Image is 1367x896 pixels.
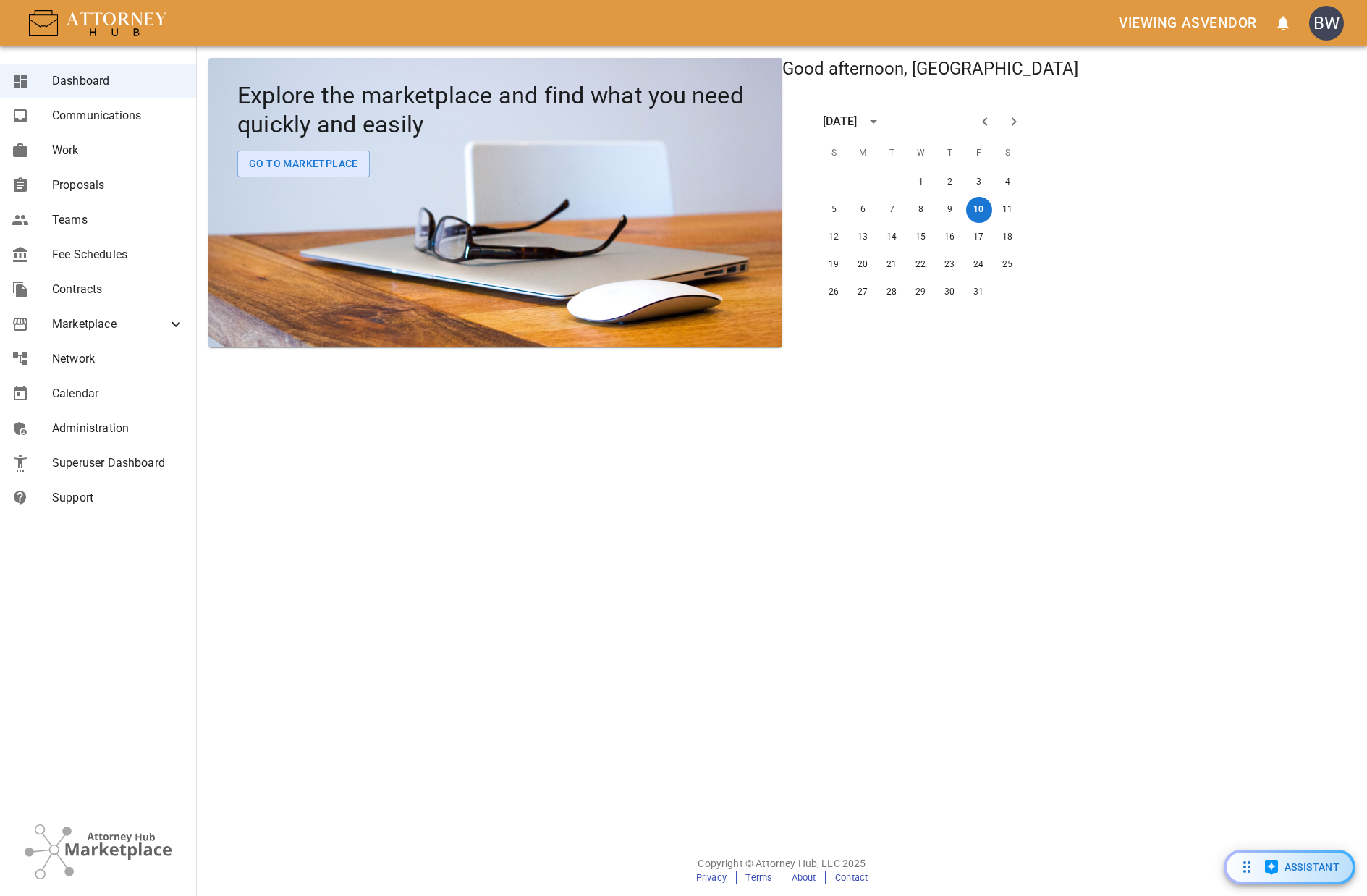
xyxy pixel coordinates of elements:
button: Previous month [970,107,999,136]
span: Sunday [821,139,847,168]
button: 4 [995,169,1021,195]
button: 10 [966,197,992,223]
span: Wednesday [908,139,934,168]
button: 2 [937,169,963,195]
span: Network [52,350,185,368]
button: 5 [821,197,847,223]
button: 17 [966,224,992,250]
button: 28 [879,279,905,305]
p: Copyright © Attorney Hub, LLC 2025 [197,856,1367,871]
button: 20 [850,252,876,278]
span: Tuesday [879,139,905,168]
button: 1 [908,169,934,195]
span: Communications [52,107,185,124]
button: 25 [995,252,1021,278]
h5: Good afternoon, [GEOGRAPHIC_DATA] [782,58,1078,81]
span: Marketplace [52,316,167,333]
button: 8 [908,197,934,223]
button: 15 [908,224,934,250]
a: About [792,872,816,883]
button: 3 [966,169,992,195]
button: Go To Marketplace [237,151,370,177]
a: Contact [835,872,868,883]
span: Proposals [52,177,185,194]
button: 11 [995,197,1021,223]
span: Contracts [52,281,185,298]
button: 14 [879,224,905,250]
span: Fee Schedules [52,246,185,263]
button: 16 [937,224,963,250]
button: 29 [908,279,934,305]
button: 7 [879,197,905,223]
button: 13 [850,224,876,250]
button: 30 [937,279,963,305]
a: Terms [745,872,772,883]
a: Privacy [696,872,727,883]
div: [DATE] [823,113,858,130]
button: 31 [966,279,992,305]
button: 21 [879,252,905,278]
span: Superuser Dashboard [52,455,185,472]
span: Calendar [52,385,185,402]
button: Next month [999,107,1028,136]
button: 12 [821,224,847,250]
span: Work [52,142,185,159]
button: 6 [850,197,876,223]
img: Attorney Hub Marketplace [25,824,172,879]
button: 23 [937,252,963,278]
span: Support [52,489,185,507]
div: BW [1309,6,1344,41]
button: 26 [821,279,847,305]
span: Saturday [995,139,1021,168]
button: calendar view is open, switch to year view [861,109,886,134]
span: Administration [52,420,185,437]
button: 19 [821,252,847,278]
button: Viewing asvendor [1113,7,1263,40]
img: AttorneyHub Logo [29,10,166,36]
span: Teams [52,211,185,229]
button: 9 [937,197,963,223]
span: Dashboard [52,72,185,90]
button: 24 [966,252,992,278]
span: Monday [850,139,876,168]
button: 27 [850,279,876,305]
button: 22 [908,252,934,278]
span: Friday [966,139,992,168]
button: open notifications menu [1266,6,1300,41]
button: 18 [995,224,1021,250]
span: Thursday [937,139,963,168]
h4: Explore the marketplace and find what you need quickly and easily [237,81,753,139]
